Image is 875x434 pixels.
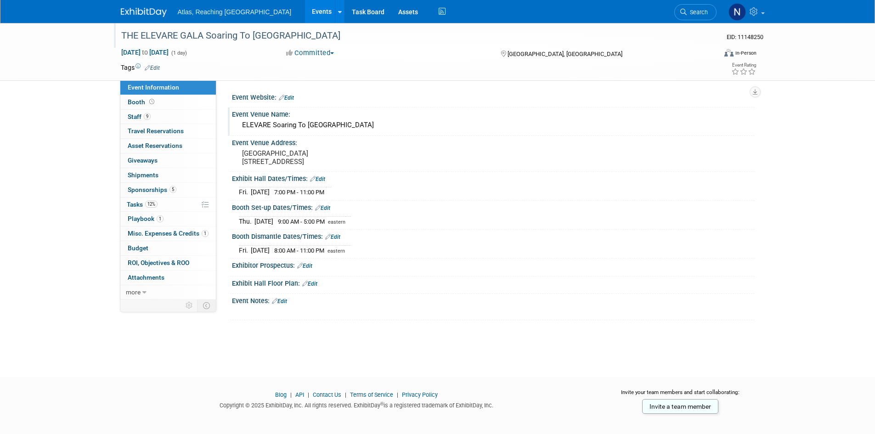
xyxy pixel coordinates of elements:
[157,215,164,222] span: 1
[120,183,216,197] a: Sponsorships5
[735,50,756,56] div: In-Person
[305,391,311,398] span: |
[728,3,746,21] img: Nxtvisor Events
[128,171,158,179] span: Shipments
[662,48,757,62] div: Event Format
[120,153,216,168] a: Giveaways
[279,95,294,101] a: Edit
[120,124,216,138] a: Travel Reservations
[121,63,160,72] td: Tags
[128,127,184,135] span: Travel Reservations
[121,8,167,17] img: ExhibitDay
[687,9,708,16] span: Search
[310,176,325,182] a: Edit
[232,90,755,102] div: Event Website:
[147,98,156,105] span: Booth not reserved yet
[120,110,216,124] a: Staff9
[121,48,169,56] span: [DATE] [DATE]
[254,216,273,226] td: [DATE]
[251,187,270,197] td: [DATE]
[120,168,216,182] a: Shipments
[120,80,216,95] a: Event Information
[120,241,216,255] a: Budget
[239,187,251,197] td: Fri.
[120,285,216,299] a: more
[121,399,593,410] div: Copyright © 2025 ExhibitDay, Inc. All rights reserved. ExhibitDay is a registered trademark of Ex...
[327,248,345,254] span: eastern
[232,276,755,288] div: Exhibit Hall Floor Plan:
[128,244,148,252] span: Budget
[274,247,324,254] span: 8:00 AM - 11:00 PM
[232,136,755,147] div: Event Venue Address:
[197,299,216,311] td: Toggle Event Tabs
[141,49,149,56] span: to
[169,186,176,193] span: 5
[272,298,287,304] a: Edit
[128,215,164,222] span: Playbook
[642,399,718,414] a: Invite a team member
[395,391,401,398] span: |
[343,391,349,398] span: |
[145,201,158,208] span: 12%
[283,48,338,58] button: Committed
[350,391,393,398] a: Terms of Service
[145,65,160,71] a: Edit
[275,391,287,398] a: Blog
[328,219,345,225] span: eastern
[170,50,187,56] span: (1 day)
[508,51,622,57] span: [GEOGRAPHIC_DATA], [GEOGRAPHIC_DATA]
[724,49,734,56] img: Format-Inperson.png
[232,294,755,306] div: Event Notes:
[232,201,755,213] div: Booth Set-up Dates/Times:
[127,201,158,208] span: Tasks
[178,8,292,16] span: Atlas, Reaching [GEOGRAPHIC_DATA]
[313,391,341,398] a: Contact Us
[288,391,294,398] span: |
[239,245,251,255] td: Fri.
[126,288,141,296] span: more
[120,197,216,212] a: Tasks12%
[606,389,755,402] div: Invite your team members and start collaborating:
[120,212,216,226] a: Playbook1
[727,34,763,40] span: Event ID: 11148250
[232,230,755,242] div: Booth Dismantle Dates/Times:
[278,218,325,225] span: 9:00 AM - 5:00 PM
[120,271,216,285] a: Attachments
[242,149,440,166] pre: [GEOGRAPHIC_DATA] [STREET_ADDRESS]
[128,98,156,106] span: Booth
[315,205,330,211] a: Edit
[239,216,254,226] td: Thu.
[251,245,270,255] td: [DATE]
[674,4,717,20] a: Search
[128,157,158,164] span: Giveaways
[120,95,216,109] a: Booth
[239,118,748,132] div: ELEVARE Soaring To [GEOGRAPHIC_DATA]
[128,113,151,120] span: Staff
[128,186,176,193] span: Sponsorships
[128,142,182,149] span: Asset Reservations
[128,259,189,266] span: ROI, Objectives & ROO
[274,189,324,196] span: 7:00 PM - 11:00 PM
[731,63,756,68] div: Event Rating
[120,139,216,153] a: Asset Reservations
[297,263,312,269] a: Edit
[295,391,304,398] a: API
[232,172,755,184] div: Exhibit Hall Dates/Times:
[120,256,216,270] a: ROI, Objectives & ROO
[128,84,179,91] span: Event Information
[302,281,317,287] a: Edit
[118,28,703,44] div: THE ELEVARE GALA Soaring To [GEOGRAPHIC_DATA]
[128,274,164,281] span: Attachments
[380,401,384,406] sup: ®
[232,259,755,271] div: Exhibitor Prospectus:
[325,234,340,240] a: Edit
[120,226,216,241] a: Misc. Expenses & Credits1
[128,230,209,237] span: Misc. Expenses & Credits
[181,299,198,311] td: Personalize Event Tab Strip
[144,113,151,120] span: 9
[402,391,438,398] a: Privacy Policy
[232,107,755,119] div: Event Venue Name:
[202,230,209,237] span: 1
